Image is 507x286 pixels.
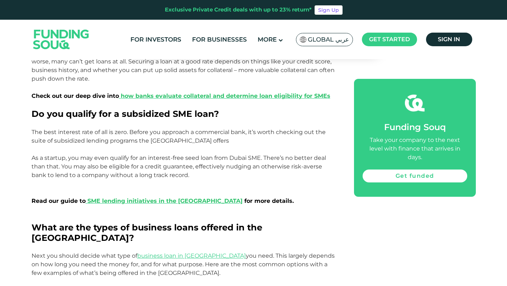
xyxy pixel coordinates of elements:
[369,36,410,43] span: Get started
[137,252,246,259] a: business loan in [GEOGRAPHIC_DATA]
[363,136,467,162] div: Take your company to the next level with finance that arrives in days.
[258,36,277,43] span: More
[32,197,86,204] span: Read our guide to
[86,197,243,204] a: SME lending initiatives in the [GEOGRAPHIC_DATA]
[244,197,294,204] span: for more details.
[300,37,306,43] img: SA Flag
[32,128,338,214] p: The best interest rate of all is zero. Before you approach a commercial bank, it’s worth checking...
[129,34,183,46] a: For Investors
[315,5,343,15] a: Sign Up
[165,6,312,14] div: Exclusive Private Credit deals with up to 23% return*
[438,36,460,43] span: Sign in
[32,222,262,243] span: What are the types of business loans offered in the [GEOGRAPHIC_DATA]?
[426,33,472,46] a: Sign in
[119,92,330,99] a: how banks evaluate collateral and determine loan eligibility for SMEs
[32,252,338,277] p: Next you should decide what type of you need. This largely depends on how long you need the money...
[363,170,467,182] a: Get funded
[384,122,446,132] span: Funding Souq
[405,93,425,113] img: fsicon
[190,34,249,46] a: For Businesses
[121,92,330,99] span: how banks evaluate collateral and determine loan eligibility for SMEs
[32,109,219,119] span: Do you qualify for a subsidized SME loan?
[32,92,119,99] span: Check out our deep dive into
[308,35,349,44] span: Global عربي
[26,21,96,57] img: Logo
[32,49,338,83] p: Small businesses on their loans because they’re seen as risky borrowers. Even worse, many can’t g...
[87,197,243,204] span: SME lending initiatives in the [GEOGRAPHIC_DATA]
